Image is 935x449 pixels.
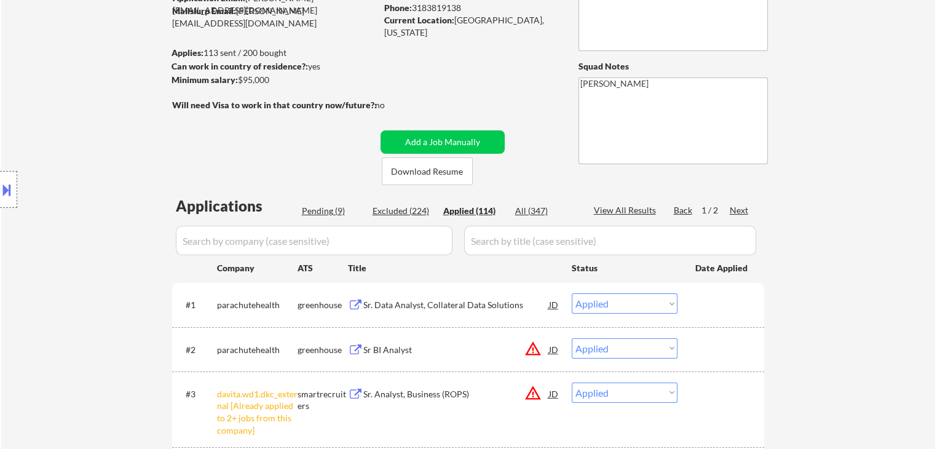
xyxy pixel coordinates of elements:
[363,299,549,311] div: Sr. Data Analyst, Collateral Data Solutions
[363,388,549,400] div: Sr. Analyst, Business (ROPS)
[375,99,410,111] div: no
[674,204,693,217] div: Back
[384,2,558,14] div: 3183819138
[302,205,363,217] div: Pending (9)
[384,14,558,38] div: [GEOGRAPHIC_DATA], [US_STATE]
[172,61,308,71] strong: Can work in country of residence?:
[594,204,660,217] div: View All Results
[176,226,452,255] input: Search by company (case sensitive)
[695,262,749,274] div: Date Applied
[298,344,348,356] div: greenhouse
[186,388,207,400] div: #3
[217,299,298,311] div: parachutehealth
[443,205,505,217] div: Applied (114)
[578,60,768,73] div: Squad Notes
[172,74,238,85] strong: Minimum salary:
[186,344,207,356] div: #2
[464,226,756,255] input: Search by title (case sensitive)
[217,344,298,356] div: parachutehealth
[384,2,412,13] strong: Phone:
[172,6,236,16] strong: Mailslurp Email:
[186,299,207,311] div: #1
[172,47,203,58] strong: Applies:
[382,157,473,185] button: Download Resume
[373,205,434,217] div: Excluded (224)
[548,293,560,316] div: JD
[172,74,376,86] div: $95,000
[176,199,298,213] div: Applications
[298,299,348,311] div: greenhouse
[298,262,348,274] div: ATS
[172,47,376,59] div: 113 sent / 200 bought
[298,388,348,412] div: smartrecruiters
[363,344,549,356] div: Sr BI Analyst
[172,5,376,29] div: [PERSON_NAME][EMAIL_ADDRESS][DOMAIN_NAME]
[548,383,560,405] div: JD
[348,262,560,274] div: Title
[172,100,377,110] strong: Will need Visa to work in that country now/future?:
[548,338,560,360] div: JD
[384,15,454,25] strong: Current Location:
[730,204,749,217] div: Next
[524,340,542,357] button: warning_amber
[217,262,298,274] div: Company
[701,204,730,217] div: 1 / 2
[524,384,542,402] button: warning_amber
[572,256,677,279] div: Status
[515,205,577,217] div: All (347)
[217,388,298,436] div: davita.wd1.dkc_external [Already applied to 2+ jobs from this company]
[381,130,505,154] button: Add a Job Manually
[172,60,373,73] div: yes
